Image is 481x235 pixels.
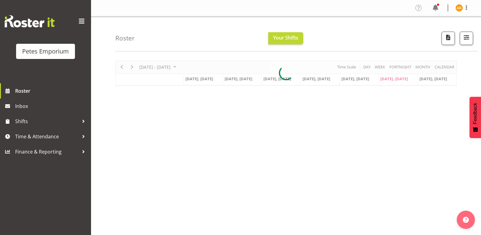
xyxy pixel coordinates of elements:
span: Finance & Reporting [15,147,79,156]
button: Download a PDF of the roster according to the set date range. [442,32,455,45]
img: Rosterit website logo [5,15,55,27]
span: Inbox [15,102,88,111]
img: amelia-denz7002.jpg [456,4,463,12]
button: Filter Shifts [460,32,473,45]
span: Roster [15,86,88,95]
span: Time & Attendance [15,132,79,141]
span: Shifts [15,117,79,126]
div: Petes Emporium [22,47,69,56]
span: Feedback [473,103,478,124]
h4: Roster [115,35,135,42]
button: Your Shifts [268,32,303,44]
button: Feedback - Show survey [469,97,481,138]
span: Your Shifts [273,34,298,41]
img: help-xxl-2.png [463,217,469,223]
